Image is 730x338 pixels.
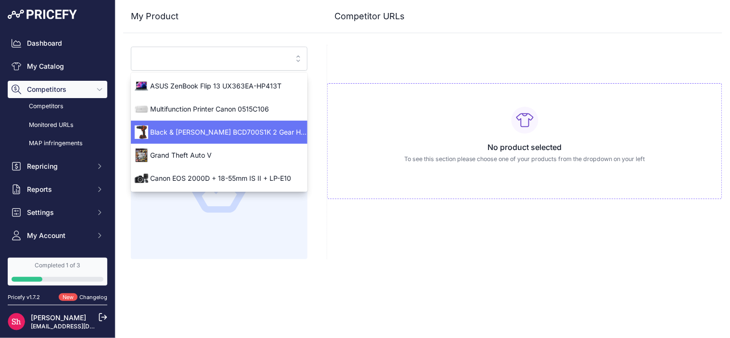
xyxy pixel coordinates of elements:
[8,258,107,286] a: Completed 1 of 3
[8,204,107,221] button: Settings
[79,294,107,300] a: Changelog
[135,149,148,162] img: Grand-Theft-Auto-V.jpg
[131,10,307,23] h3: My Product
[8,227,107,244] button: My Account
[8,181,107,198] button: Reports
[8,158,107,175] button: Repricing
[131,127,307,137] span: Black & [PERSON_NAME] BCD700S1K 2 Gear Hammer Drill 18V 1 x 1.5[PERSON_NAME]-ion
[8,10,77,19] img: Pricefy Logo
[27,85,90,94] span: Competitors
[135,79,148,93] img: ASUS-ZenBook-Flip-13-UX363EA-HP413T.jpg
[27,185,90,194] span: Reports
[8,135,107,152] a: MAP infringements
[8,81,107,98] button: Competitors
[59,293,77,301] span: New
[27,208,90,217] span: Settings
[131,104,307,114] span: Multifunction Printer Canon 0515C106
[31,313,86,322] a: [PERSON_NAME]
[334,10,405,23] h3: Competitor URLs
[8,35,107,52] a: Dashboard
[135,125,148,139] img: Black-Decker-BCD700S1K-(1x1.5Ah).jpg
[335,141,714,153] h3: No product selected
[135,172,148,185] img: Canon-EOS-2000D-18-55mm-IS-II---LP-E10.jpg
[131,174,307,183] span: Canon EOS 2000D + 18-55mm IS II + LP-E10
[131,150,307,160] span: Grand Theft Auto V
[12,262,103,269] div: Completed 1 of 3
[8,117,107,134] a: Monitored URLs
[8,35,107,319] nav: Sidebar
[8,293,40,301] div: Pricefy v1.7.2
[8,58,107,75] a: My Catalog
[335,155,714,164] p: To see this section please choose one of your products from the dropdown on your left
[27,231,90,240] span: My Account
[31,323,131,330] a: [EMAIL_ADDRESS][DOMAIN_NAME]
[135,102,148,116] img: Canon-Pixma-MG3650S.jpg
[27,162,90,171] span: Repricing
[8,98,107,115] a: Competitors
[131,81,307,91] span: ASUS ZenBook Flip 13 UX363EA-HP413T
